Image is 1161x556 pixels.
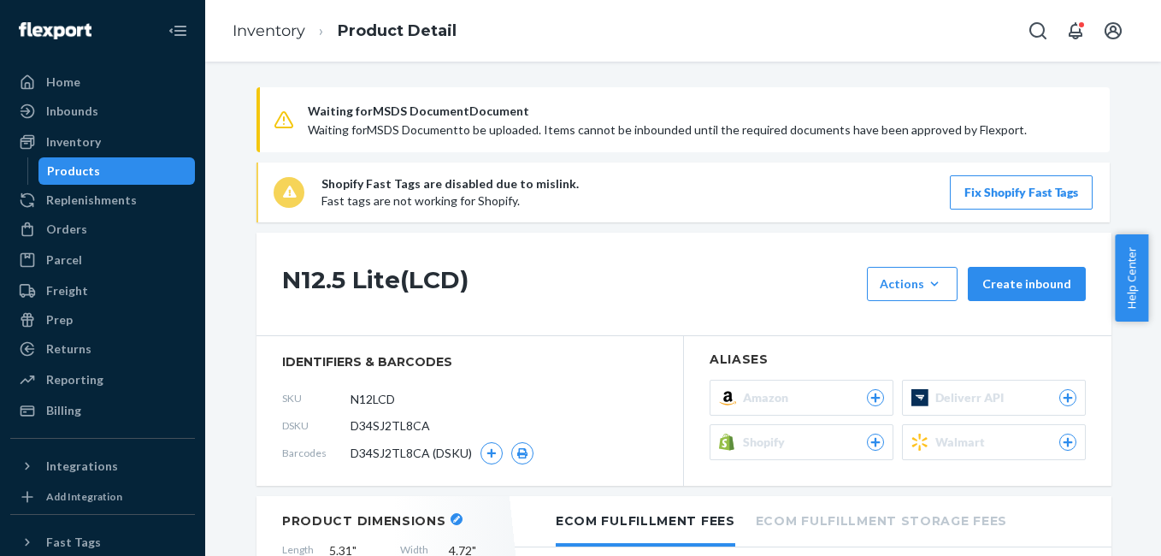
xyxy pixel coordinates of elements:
span: D34SJ2TL8CA (DSKU) [351,445,472,462]
span: identifiers & barcodes [282,353,657,370]
p: Fast tags are not working for Shopify. [321,192,579,210]
div: Actions [880,275,945,293]
a: Billing [10,397,195,424]
a: Freight [10,277,195,305]
button: Close Navigation [161,14,195,48]
button: Integrations [10,452,195,480]
li: Ecom Fulfillment Storage Fees [756,496,1007,543]
span: D34SJ2TL8CA [351,417,430,435]
a: Inbounds [10,98,195,125]
ol: breadcrumbs [219,6,470,56]
div: Replenishments [46,192,137,209]
a: Prep [10,306,195,334]
a: Replenishments [10,186,195,214]
li: Ecom Fulfillment Fees [556,496,735,547]
div: Home [46,74,80,91]
div: Add Integration [46,489,122,504]
h2: Aliases [710,353,1086,366]
span: Deliverr API [935,389,1011,406]
div: Products [47,163,100,180]
div: Inventory [46,133,101,151]
div: Billing [46,402,81,419]
a: Inventory [10,128,195,156]
div: Fast Tags [46,534,101,551]
p: Shopify Fast Tags are disabled due to mislink. [321,175,579,192]
button: Open notifications [1058,14,1093,48]
span: Amazon [743,389,795,406]
div: Inbounds [46,103,98,120]
span: Shopify [743,434,792,451]
h1: N12.5 Lite(LCD) [282,267,858,301]
img: Flexport logo [19,22,91,39]
button: Walmart [902,424,1086,460]
a: Add Integration [10,487,195,507]
a: Products [38,157,196,185]
div: Orders [46,221,87,238]
a: Reporting [10,366,195,393]
a: Product Detail [338,21,457,40]
button: Shopify [710,424,893,460]
div: Returns [46,340,91,358]
a: Inventory [233,21,305,40]
button: Create inbound [968,267,1086,301]
span: Waiting for MSDS Document Document [308,101,1089,121]
button: Open account menu [1096,14,1130,48]
span: SKU [282,391,351,405]
button: Open Search Box [1021,14,1055,48]
button: Fast Tags [10,529,195,556]
div: Freight [46,282,88,299]
a: Parcel [10,246,195,274]
button: Fix Shopify Fast Tags [950,175,1093,210]
h2: Product Dimensions [282,513,446,529]
div: Reporting [46,371,103,388]
a: Returns [10,335,195,363]
span: Barcodes [282,446,351,460]
button: Deliverr API [902,380,1086,416]
a: Orders [10,216,195,243]
span: DSKU [282,418,351,433]
span: Walmart [935,434,992,451]
button: Help Center [1115,234,1148,322]
button: Amazon [710,380,893,416]
div: Prep [46,311,73,328]
a: Home [10,68,195,96]
button: Actions [867,267,958,301]
div: Integrations [46,458,118,475]
span: Waiting for MSDS Document to be uploaded. Items cannot be inbounded until the required documents ... [308,122,1027,137]
div: Parcel [46,251,82,269]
